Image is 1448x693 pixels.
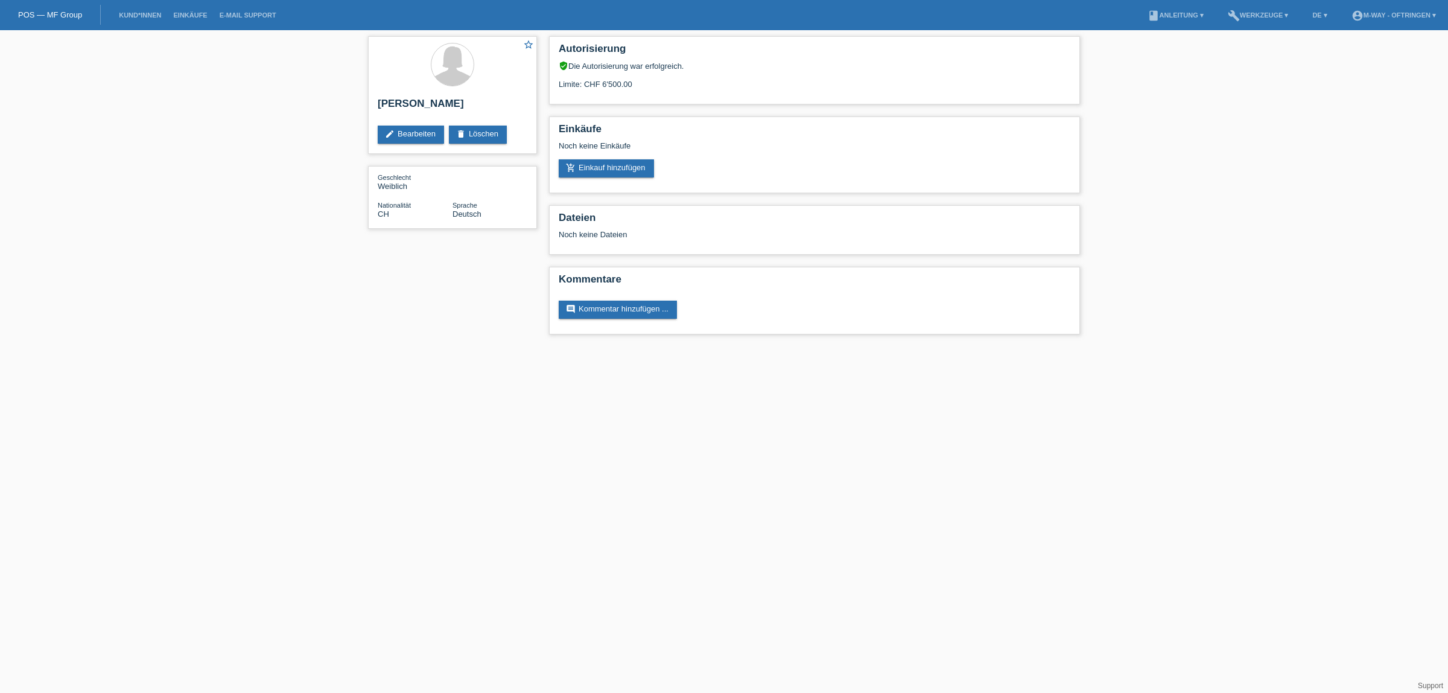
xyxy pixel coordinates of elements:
[559,212,1070,230] h2: Dateien
[453,202,477,209] span: Sprache
[1306,11,1333,19] a: DE ▾
[559,71,1070,89] div: Limite: CHF 6'500.00
[566,304,576,314] i: comment
[378,126,444,144] a: editBearbeiten
[566,163,576,173] i: add_shopping_cart
[559,230,927,239] div: Noch keine Dateien
[453,209,481,219] span: Deutsch
[1351,10,1364,22] i: account_circle
[1228,10,1240,22] i: build
[1148,10,1160,22] i: book
[1222,11,1295,19] a: buildWerkzeuge ▾
[449,126,507,144] a: deleteLöschen
[378,174,411,181] span: Geschlecht
[559,61,568,71] i: verified_user
[113,11,167,19] a: Kund*innen
[378,202,411,209] span: Nationalität
[1418,682,1443,690] a: Support
[559,61,1070,71] div: Die Autorisierung war erfolgreich.
[559,273,1070,292] h2: Kommentare
[378,98,527,116] h2: [PERSON_NAME]
[1142,11,1210,19] a: bookAnleitung ▾
[559,301,677,319] a: commentKommentar hinzufügen ...
[1345,11,1442,19] a: account_circlem-way - Oftringen ▾
[559,141,1070,159] div: Noch keine Einkäufe
[214,11,282,19] a: E-Mail Support
[523,39,534,52] a: star_border
[456,129,466,139] i: delete
[385,129,395,139] i: edit
[167,11,213,19] a: Einkäufe
[523,39,534,50] i: star_border
[559,43,1070,61] h2: Autorisierung
[559,123,1070,141] h2: Einkäufe
[18,10,82,19] a: POS — MF Group
[378,209,389,219] span: Schweiz
[378,173,453,191] div: Weiblich
[559,159,654,177] a: add_shopping_cartEinkauf hinzufügen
